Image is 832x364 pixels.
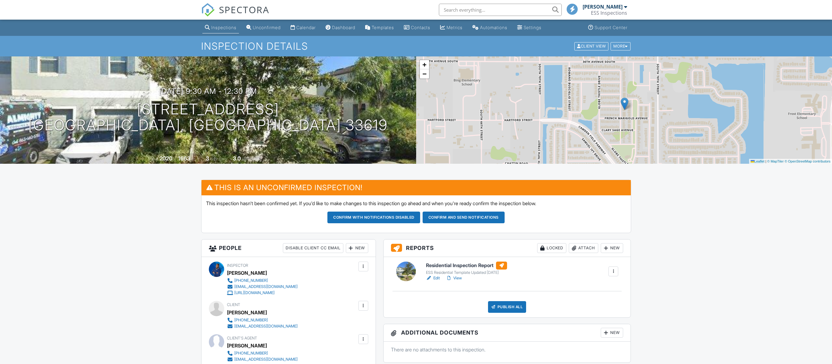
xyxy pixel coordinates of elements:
[332,25,355,30] div: Dashboard
[488,301,526,313] div: Publish All
[363,22,396,33] a: Templates
[327,212,420,223] button: Confirm with notifications disabled
[227,263,248,268] span: Inspector
[178,155,190,162] div: 1663
[601,243,623,253] div: New
[227,278,298,284] a: [PHONE_NUMBER]
[227,323,298,329] a: [EMAIL_ADDRESS][DOMAIN_NAME]
[288,22,318,33] a: Calendar
[296,25,316,30] div: Calendar
[201,239,376,257] h3: People
[480,25,507,30] div: Automations
[401,22,433,33] a: Contacts
[227,268,267,278] div: [PERSON_NAME]
[152,157,158,161] span: Built
[384,324,631,342] h3: Additional Documents
[586,22,630,33] a: Support Center
[253,25,281,30] div: Unconfirmed
[227,302,240,307] span: Client
[372,25,394,30] div: Templates
[574,44,610,48] a: Client View
[234,318,268,323] div: [PHONE_NUMBER]
[211,25,236,30] div: Inspections
[244,22,283,33] a: Unconfirmed
[210,157,227,161] span: bedrooms
[595,25,627,30] div: Support Center
[591,10,627,16] div: ESS Inspections
[426,275,440,281] a: Edit
[323,22,358,33] a: Dashboard
[574,42,608,50] div: Client View
[611,42,631,50] div: More
[227,308,267,317] div: [PERSON_NAME]
[191,157,200,161] span: sq. ft.
[227,356,298,362] a: [EMAIL_ADDRESS][DOMAIN_NAME]
[346,243,368,253] div: New
[391,346,623,353] p: There are no attachments to this inspection.
[227,317,298,323] a: [PHONE_NUMBER]
[234,278,268,283] div: [PHONE_NUMBER]
[219,3,269,16] span: SPECTORA
[601,328,623,338] div: New
[426,270,507,275] div: ESS Residential Template Updated [DATE]
[470,22,510,33] a: Automations (Basic)
[426,262,507,270] h6: Residential Inspection Report
[447,25,463,30] div: Metrics
[201,8,269,21] a: SPECTORA
[206,155,209,162] div: 3
[438,22,465,33] a: Metrics
[583,4,623,10] div: [PERSON_NAME]
[28,101,388,134] h1: [STREET_ADDRESS] [GEOGRAPHIC_DATA], [GEOGRAPHIC_DATA] 33619
[227,336,257,340] span: Client's Agent
[227,341,267,350] a: [PERSON_NAME]
[420,69,429,79] a: Zoom out
[234,324,298,329] div: [EMAIL_ADDRESS][DOMAIN_NAME]
[234,284,298,289] div: [EMAIL_ADDRESS][DOMAIN_NAME]
[537,243,566,253] div: Locked
[765,159,766,163] span: |
[159,87,257,95] h3: [DATE] 9:30 am - 12:30 pm
[201,180,631,195] h3: This is an Unconfirmed Inspection!
[233,155,241,162] div: 3.0
[201,3,215,17] img: The Best Home Inspection Software - Spectora
[423,212,505,223] button: Confirm and send notifications
[159,155,172,162] div: 2020
[384,239,631,257] h3: Reports
[411,25,430,30] div: Contacts
[227,284,298,290] a: [EMAIL_ADDRESS][DOMAIN_NAME]
[515,22,544,33] a: Settings
[426,262,507,275] a: Residential Inspection Report ESS Residential Template Updated [DATE]
[234,351,268,356] div: [PHONE_NUMBER]
[283,243,343,253] div: Disable Client CC Email
[785,159,830,163] a: © OpenStreetMap contributors
[422,70,426,78] span: −
[767,159,784,163] a: © MapTiler
[621,98,628,110] img: Marker
[234,357,298,362] div: [EMAIL_ADDRESS][DOMAIN_NAME]
[202,22,239,33] a: Inspections
[751,159,764,163] a: Leaflet
[206,200,626,207] p: This inspection hasn't been confirmed yet. If you'd like to make changes to this inspection go ah...
[524,25,541,30] div: Settings
[201,41,631,52] h1: Inspection Details
[420,60,429,69] a: Zoom in
[242,157,259,161] span: bathrooms
[439,4,562,16] input: Search everything...
[227,290,298,296] a: [URL][DOMAIN_NAME]
[234,290,275,295] div: [URL][DOMAIN_NAME]
[227,350,298,356] a: [PHONE_NUMBER]
[422,61,426,68] span: +
[569,243,598,253] div: Attach
[446,275,462,281] a: View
